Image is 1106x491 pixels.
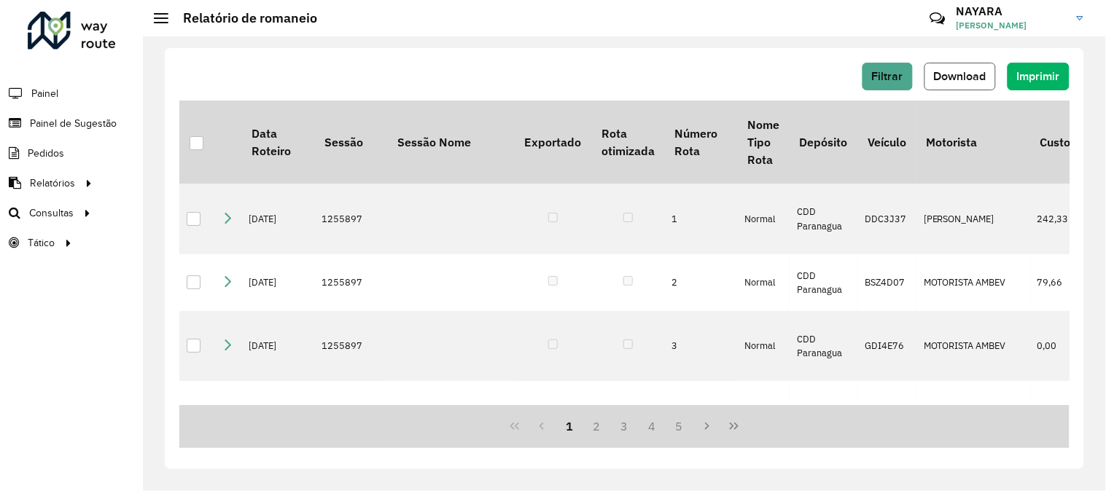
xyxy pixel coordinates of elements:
[591,101,664,184] th: Rota otimizada
[28,146,64,161] span: Pedidos
[738,311,790,382] td: Normal
[862,63,913,90] button: Filtrar
[241,311,314,382] td: [DATE]
[858,254,916,311] td: BSZ4D07
[858,184,916,254] td: DDC3J37
[31,86,58,101] span: Painel
[1030,101,1080,184] th: Custo
[665,254,738,311] td: 2
[556,412,583,440] button: 1
[872,70,903,82] span: Filtrar
[28,235,55,251] span: Tático
[916,254,1030,311] td: MOTORISTA AMBEV
[720,412,748,440] button: Last Page
[1030,311,1080,382] td: 0,00
[790,254,857,311] td: CDD Paranagua
[387,101,515,184] th: Sessão Nome
[790,311,857,382] td: CDD Paranagua
[168,10,317,26] h2: Relatório de romaneio
[665,311,738,382] td: 3
[738,254,790,311] td: Normal
[934,70,986,82] span: Download
[665,184,738,254] td: 1
[314,184,387,254] td: 1255897
[241,101,314,184] th: Data Roteiro
[916,311,1030,382] td: MOTORISTA AMBEV
[1008,63,1070,90] button: Imprimir
[858,101,916,184] th: Veículo
[314,101,387,184] th: Sessão
[314,311,387,382] td: 1255897
[241,254,314,311] td: [DATE]
[790,101,857,184] th: Depósito
[314,254,387,311] td: 1255897
[924,63,996,90] button: Download
[957,4,1066,18] h3: NAYARA
[29,205,74,221] span: Consultas
[515,101,591,184] th: Exportado
[30,176,75,191] span: Relatórios
[666,412,693,440] button: 5
[241,184,314,254] td: [DATE]
[1017,70,1060,82] span: Imprimir
[957,19,1066,32] span: [PERSON_NAME]
[738,184,790,254] td: Normal
[790,184,857,254] td: CDD Paranagua
[738,101,790,184] th: Nome Tipo Rota
[665,101,738,184] th: Número Rota
[611,412,639,440] button: 3
[693,412,721,440] button: Next Page
[30,116,117,131] span: Painel de Sugestão
[1030,254,1080,311] td: 79,66
[922,3,953,34] a: Contato Rápido
[916,101,1030,184] th: Motorista
[916,184,1030,254] td: [PERSON_NAME]
[583,412,611,440] button: 2
[638,412,666,440] button: 4
[858,311,916,382] td: GDI4E76
[1030,184,1080,254] td: 242,33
